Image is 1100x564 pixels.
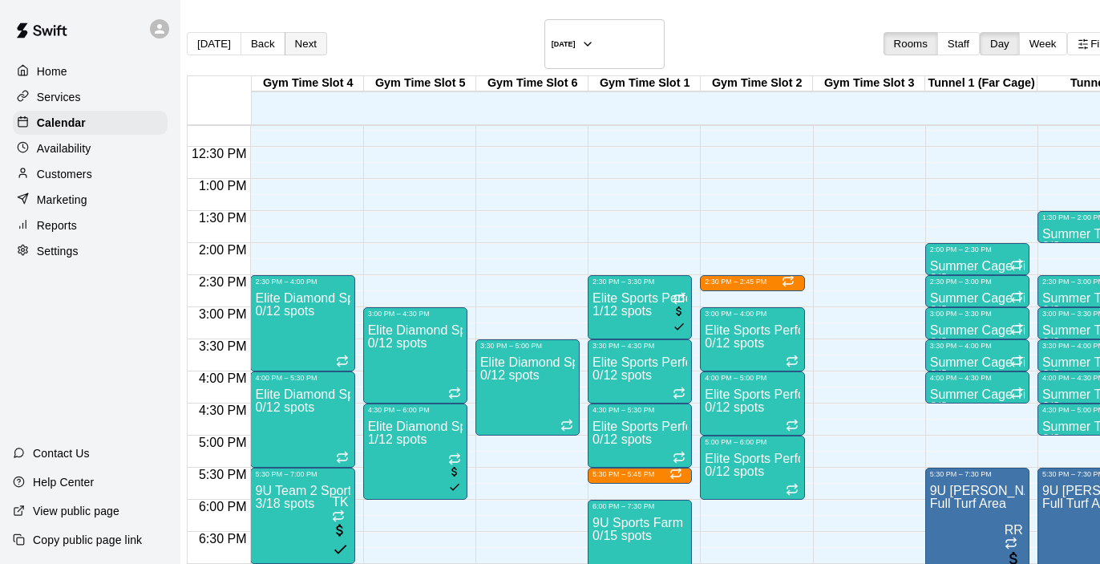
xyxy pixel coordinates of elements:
[13,111,168,135] div: Calendar
[364,76,476,91] div: Gym Time Slot 5
[925,243,1029,275] div: 2:00 PM – 2:30 PM: Summer Cage Time
[37,63,67,79] p: Home
[930,304,982,318] span: 0/3 spots filled
[705,438,799,446] div: 5:00 PM – 6:00 PM
[700,275,804,291] div: 2:30 PM – 2:45 PM: Movement Assessment
[588,339,692,404] div: 3:30 PM – 4:30 PM: Elite Sports Performance Training
[195,243,251,257] span: 2:00 PM
[368,336,427,350] span: 0/12 spots filled
[786,355,799,367] span: Recurring event
[588,275,692,339] div: 2:30 PM – 3:30 PM: Elite Sports Performance Training
[13,136,168,160] a: Availability
[332,527,348,559] span: All customers have paid
[195,532,251,546] span: 6:30 PM
[930,245,1025,254] div: 2:00 PM – 2:30 PM
[705,374,799,382] div: 4:00 PM – 5:00 PM
[250,275,354,371] div: 2:30 PM – 4:00 PM: Elite Diamond Sports Performance Training
[336,355,349,367] span: Recurring event
[782,274,795,287] span: Recurring event
[13,213,168,237] div: Reports
[786,483,799,496] span: Recurring event
[37,115,86,131] p: Calendar
[925,275,1029,307] div: 2:30 PM – 3:00 PM: Summer Cage Time
[255,470,350,478] div: 5:30 PM – 7:00 PM
[1010,323,1023,335] span: Recurring event
[930,310,1025,318] div: 3:00 PM – 3:30 PM
[705,310,799,318] div: 3:00 PM – 4:00 PM
[285,32,327,55] button: Next
[930,400,982,414] span: 0/3 spots filled
[930,497,1006,510] span: Full Turf Area
[13,188,168,212] a: Marketing
[592,502,687,510] div: 6:00 PM – 7:30 PM
[33,532,142,548] p: Copy public page link
[592,406,687,414] div: 4:30 PM – 5:30 PM
[1005,537,1017,550] span: Recurring event
[930,470,1025,478] div: 5:30 PM – 7:30 PM
[476,76,588,91] div: Gym Time Slot 6
[480,342,575,350] div: 3:30 PM – 5:00 PM
[1005,523,1023,537] span: RR
[195,371,251,385] span: 4:00 PM
[187,32,241,55] button: [DATE]
[13,239,168,263] a: Settings
[195,179,251,193] span: 1:00 PM
[937,32,980,55] button: Staff
[705,278,799,286] div: 2:30 PM – 2:45 PM
[37,217,77,233] p: Reports
[930,374,1025,382] div: 4:00 PM – 4:30 PM
[705,400,764,414] span: 0/12 spots filled
[195,275,251,289] span: 2:30 PM
[448,452,461,465] span: Recurring event
[1042,368,1094,382] span: 0/2 spots filled
[448,467,461,496] span: All customers have paid
[1042,336,1094,350] span: 0/2 spots filled
[588,76,701,91] div: Gym Time Slot 1
[1019,32,1067,55] button: Week
[786,419,799,432] span: Recurring event
[368,310,463,318] div: 3:00 PM – 4:30 PM
[13,162,168,186] div: Customers
[250,468,354,564] div: 5:30 PM – 7:00 PM: 9U Team 2 Sports Farm - Summer 2025
[669,467,682,480] span: Recurring event
[33,445,90,461] p: Contact Us
[195,436,251,449] span: 5:00 PM
[195,339,251,353] span: 3:30 PM
[1010,290,1023,303] span: Recurring event
[255,304,314,318] span: 0/12 spots filled
[332,496,348,509] div: Travis Koon
[930,336,982,350] span: 0/3 spots filled
[813,76,925,91] div: Gym Time Slot 3
[1042,304,1094,318] span: 0/2 spots filled
[1042,400,1094,414] span: 0/2 spots filled
[363,307,467,404] div: 3:00 PM – 4:30 PM: Elite Diamond Sports Performance Training
[448,387,461,400] span: Recurring event
[13,85,168,109] a: Services
[33,503,119,519] p: View public page
[592,278,687,286] div: 2:30 PM – 3:30 PM
[592,304,652,318] span: 1/12 spots filled
[37,243,79,259] p: Settings
[1010,387,1023,400] span: Recurring event
[195,307,251,321] span: 3:00 PM
[925,339,1029,371] div: 3:30 PM – 4:00 PM: Summer Cage Time
[188,115,250,128] span: 12:00 PM
[188,147,250,160] span: 12:30 PM
[1005,524,1023,537] div: Ryan Reid
[13,59,168,83] div: Home
[368,406,463,414] div: 4:30 PM – 6:00 PM
[673,387,685,400] span: Recurring event
[700,436,804,500] div: 5:00 PM – 6:00 PM: Elite Sports Performance Training
[705,336,764,350] span: 0/12 spots filled
[592,432,652,446] span: 0/12 spots filled
[1010,258,1023,271] span: Recurring event
[1042,240,1094,254] span: 0/2 spots filled
[336,451,349,464] span: Recurring event
[37,166,92,182] p: Customers
[544,19,665,69] button: [DATE]
[33,474,94,490] p: Help Center
[37,192,87,208] p: Marketing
